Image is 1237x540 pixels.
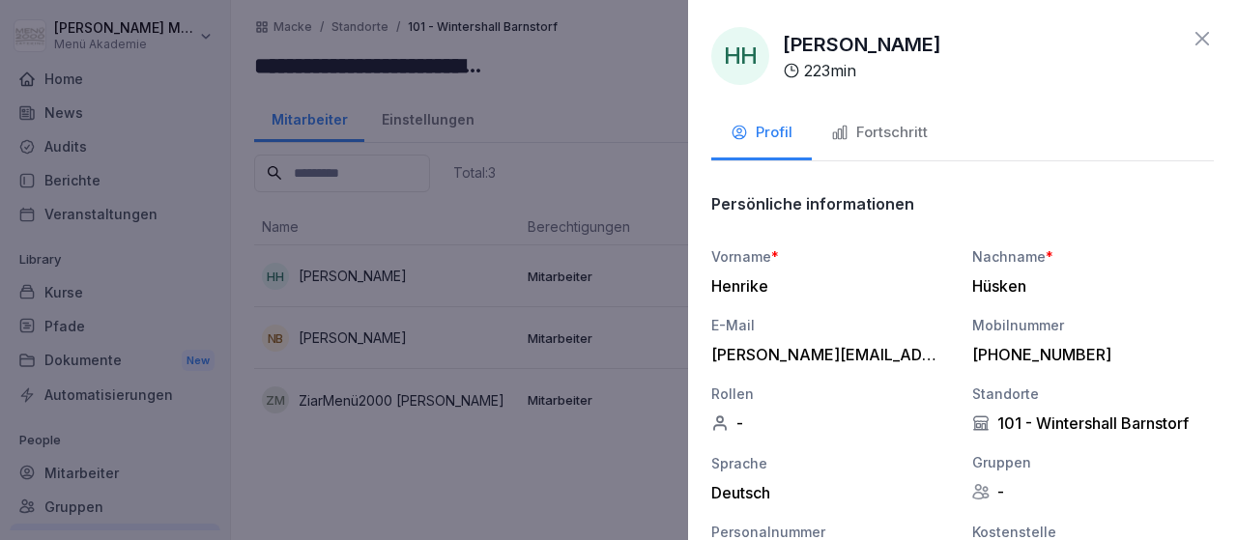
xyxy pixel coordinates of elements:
[972,384,1214,404] div: Standorte
[711,453,953,473] div: Sprache
[711,413,953,433] div: -
[812,108,947,160] button: Fortschritt
[972,315,1214,335] div: Mobilnummer
[711,345,943,364] div: [PERSON_NAME][EMAIL_ADDRESS][DOMAIN_NAME]
[972,246,1214,267] div: Nachname
[711,276,943,296] div: Henrike
[711,483,953,502] div: Deutsch
[972,276,1204,296] div: Hüsken
[972,452,1214,472] div: Gruppen
[711,384,953,404] div: Rollen
[711,194,914,213] p: Persönliche informationen
[711,246,953,267] div: Vorname
[972,345,1204,364] div: [PHONE_NUMBER]
[972,413,1214,433] div: 101 - Wintershall Barnstorf
[972,482,1214,501] div: -
[831,122,928,144] div: Fortschritt
[711,315,953,335] div: E-Mail
[731,122,792,144] div: Profil
[711,27,769,85] div: HH
[711,108,812,160] button: Profil
[783,30,941,59] p: [PERSON_NAME]
[804,59,856,82] p: 223 min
